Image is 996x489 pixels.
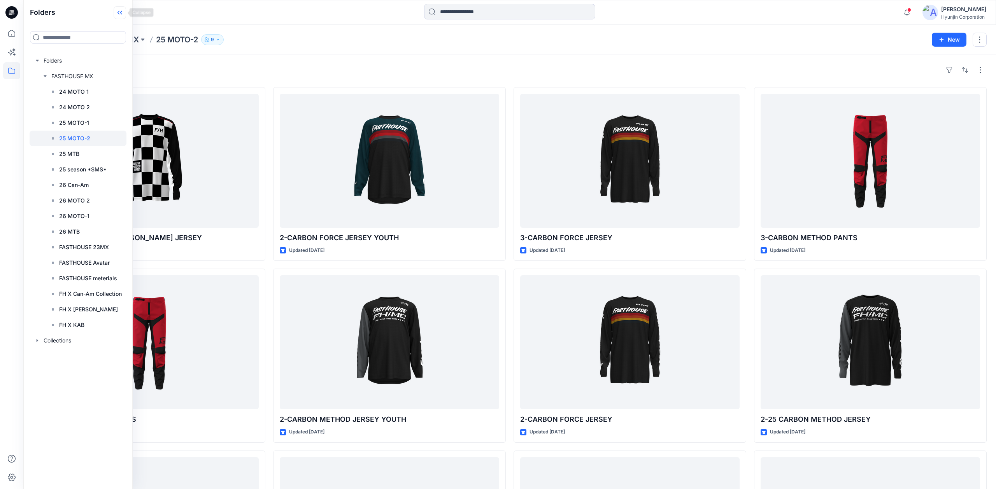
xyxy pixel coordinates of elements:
[530,428,565,436] p: Updated [DATE]
[59,289,122,299] p: FH X Can-Am Collection
[59,149,79,159] p: 25 MTB
[520,232,740,243] p: 3-CARBON FORCE JERSEY
[280,414,499,425] p: 2-CARBON METHOD JERSEY YOUTH
[59,243,109,252] p: FASTHOUSE 23MX
[761,94,980,228] a: 3-CARBON METHOD PANTS
[941,5,986,14] div: [PERSON_NAME]
[520,275,740,409] a: 2-CARBON FORCE JERSEY
[770,428,805,436] p: Updated [DATE]
[59,305,118,314] p: FH X [PERSON_NAME]
[59,258,110,267] p: FASTHOUSE Avatar
[39,94,259,228] a: 9-25 MX SANGUARO GIBSON JERSEY
[211,35,214,44] p: 9
[39,414,259,425] p: 3-CARBON METHOD PANTS
[39,232,259,243] p: 9-25 MX SANGUARO [PERSON_NAME] JERSEY
[59,180,89,190] p: 26 Can-Am
[59,211,89,221] p: 26 MOTO-1
[201,34,224,45] button: 9
[59,320,84,330] p: FH X KAB
[59,118,89,127] p: 25 MOTO-1
[59,274,117,283] p: FASTHOUSE meterials
[520,414,740,425] p: 2-CARBON FORCE JERSEY
[932,33,966,47] button: New
[289,246,324,255] p: Updated [DATE]
[59,227,80,236] p: 26 MTB
[280,94,499,228] a: 2-CARBON FORCE JERSEY YOUTH
[59,134,90,143] p: 25 MOTO-2
[761,275,980,409] a: 2-25 CARBON METHOD JERSEY
[530,246,565,255] p: Updated [DATE]
[280,232,499,243] p: 2-CARBON FORCE JERSEY YOUTH
[59,87,89,96] p: 24 MOTO 1
[289,428,324,436] p: Updated [DATE]
[280,275,499,409] a: 2-CARBON METHOD JERSEY YOUTH
[941,14,986,20] div: Hyunjin Corporation
[59,103,90,112] p: 24 MOTO 2
[520,94,740,228] a: 3-CARBON FORCE JERSEY
[761,232,980,243] p: 3-CARBON METHOD PANTS
[39,275,259,409] a: 3-CARBON METHOD PANTS
[156,34,198,45] p: 25 MOTO-2
[770,246,805,255] p: Updated [DATE]
[59,165,107,174] p: 25 season *SMS*
[922,5,938,20] img: avatar
[59,196,90,205] p: 26 MOTO 2
[761,414,980,425] p: 2-25 CARBON METHOD JERSEY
